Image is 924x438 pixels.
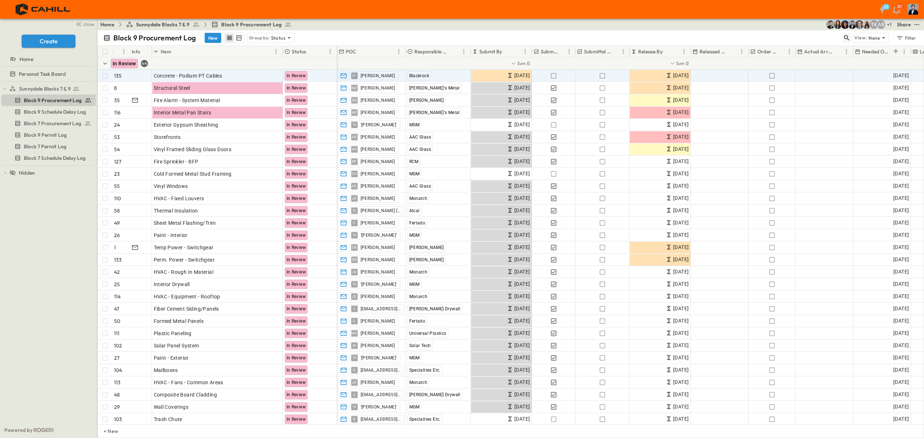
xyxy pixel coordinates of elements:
span: [DATE] [673,133,689,141]
span: MZ [352,112,357,113]
span: [DATE] [673,84,689,92]
p: 47 [114,305,119,312]
img: Profile Picture [907,4,918,15]
span: [PERSON_NAME] [361,220,395,226]
span: [PERSON_NAME] [361,159,395,165]
p: 127 [114,158,122,165]
p: Responsible Contractor [414,48,450,55]
div: Block 7 Schedule Delay Logtest [1,152,96,164]
span: [DATE] [893,121,909,129]
span: [PERSON_NAME] [361,110,395,115]
span: [DATE] [514,206,530,215]
a: Block 9 Procurement Log [211,21,292,28]
span: In Review [287,159,306,164]
span: In Review [287,294,306,299]
button: Sort [664,48,672,56]
span: Interior Metal Pan Stairs [154,109,212,116]
button: Menu [395,47,403,56]
span: In Review [287,319,306,324]
span: Block 9 Schedule Delay Log [24,108,86,115]
span: [DATE] [893,182,909,190]
span: Home [19,56,33,63]
a: Sunnydale Blocks 7 & 9 [126,21,200,28]
button: Menu [119,47,128,56]
p: Group by: [249,34,270,41]
img: Kim Bowen (kbowen@cahill-sf.com) [833,20,842,29]
span: [DATE] [673,255,689,264]
p: Block 9 Procurement Log [113,33,196,43]
span: MGM [409,282,420,287]
img: Mike Daly (mdaly@cahill-sf.com) [848,20,857,29]
span: In Review [287,220,306,225]
div: table view [224,32,244,43]
span: [DATE] [893,255,909,264]
button: Sort [779,48,787,56]
button: Sort [504,48,512,56]
span: In Review [287,282,306,287]
span: [DATE] [893,268,909,276]
span: Block 7 Schedule Delay Log [24,154,86,162]
img: Jared Salin (jsalin@cahill-sf.com) [855,20,864,29]
span: [PERSON_NAME] [409,257,444,262]
span: LT [352,75,356,76]
div: Teddy Khuong (tkhuong@guzmangc.com) [869,20,878,29]
span: In Review [287,306,306,311]
span: In Review [287,270,306,275]
span: [DATE] [514,268,530,276]
span: [DATE] [673,182,689,190]
span: [PERSON_NAME] [361,245,395,250]
button: Sort [729,48,737,56]
span: 0 [686,60,689,67]
button: New [205,33,221,43]
button: Menu [737,47,746,56]
img: Olivia Khan (okhan@cahill-sf.com) [841,20,849,29]
p: + 1 [887,21,894,28]
button: Menu [619,47,628,56]
span: [DATE] [893,145,909,153]
button: Sort [452,48,459,56]
span: [PERSON_NAME]'s Metal [409,110,460,115]
span: In Review [113,61,136,66]
button: Menu [521,47,529,56]
span: MGM [409,171,420,176]
button: Menu [459,47,468,56]
span: [DATE] [893,280,909,288]
button: Sort [358,48,366,56]
button: Sort [173,48,180,56]
span: Blackrock [409,73,430,78]
button: Sort [115,48,123,56]
p: Sum [517,60,526,66]
span: 'H [353,284,356,284]
a: Home [100,21,114,28]
div: # [112,46,130,57]
p: POC [346,48,357,55]
span: Concrete - Podium PT Cables [154,72,222,79]
p: Item [161,48,171,55]
p: Order Confirmed? [757,48,778,55]
span: [PERSON_NAME].[PERSON_NAME] [361,208,401,214]
p: Actual Arrival [804,48,833,55]
span: [PERSON_NAME] [361,269,395,275]
div: Info [130,46,152,57]
p: 1 [114,244,116,251]
a: Sunnydale Blocks 7 & 9 [9,84,94,94]
p: Sum [676,60,685,66]
span: In Review [287,184,306,189]
img: Anthony Vazquez (avazquez@cahill-sf.com) [826,20,835,29]
a: Block 7 Permit Log [1,141,94,152]
div: Sunnydale Blocks 7 & 9test [1,83,96,95]
h6: 25 [884,4,889,10]
p: None [868,34,880,41]
span: Monarch [409,294,428,299]
p: Status [292,48,306,55]
span: [DATE] [893,305,909,313]
p: 25 [114,281,120,288]
span: [DATE] [673,292,689,301]
button: Sort [613,48,621,56]
span: Paint - Interior [154,232,188,239]
p: 53 [114,133,120,141]
span: Fiber Cement Siding/Panels [154,305,219,312]
span: In Review [287,122,306,127]
span: [DATE] [893,317,909,325]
